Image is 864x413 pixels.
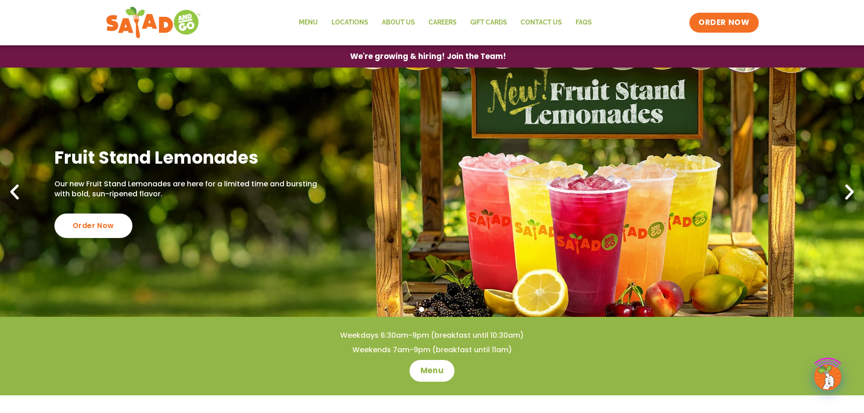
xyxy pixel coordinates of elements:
div: Order Now [54,214,132,238]
span: Go to slide 3 [440,307,445,312]
span: ORDER NOW [698,17,749,28]
a: FAQs [569,12,599,33]
h4: Weekends 7am-9pm (breakfast until 11am) [18,345,846,355]
a: About Us [375,12,422,33]
h4: Weekdays 6:30am-9pm (breakfast until 10:30am) [18,330,846,340]
span: Go to slide 1 [419,307,424,312]
a: ORDER NOW [689,13,758,33]
div: Next slide [840,182,859,202]
span: Menu [420,365,444,376]
a: Contact Us [514,12,569,33]
span: Go to slide 2 [430,307,434,312]
span: We're growing & hiring! Join the Team! [350,53,506,60]
nav: Menu [292,12,599,33]
a: Locations [325,12,375,33]
a: Menu [292,12,325,33]
div: Previous slide [5,182,24,202]
p: Our new Fruit Stand Lemonades are here for a limited time and bursting with bold, sun-ripened fla... [54,179,322,199]
h2: Fruit Stand Lemonades [54,146,322,169]
a: We're growing & hiring! Join the Team! [337,46,520,67]
img: new-SAG-logo-768×292 [106,5,201,41]
a: Menu [410,360,454,382]
a: Careers [422,12,464,33]
a: GIFT CARDS [464,12,514,33]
